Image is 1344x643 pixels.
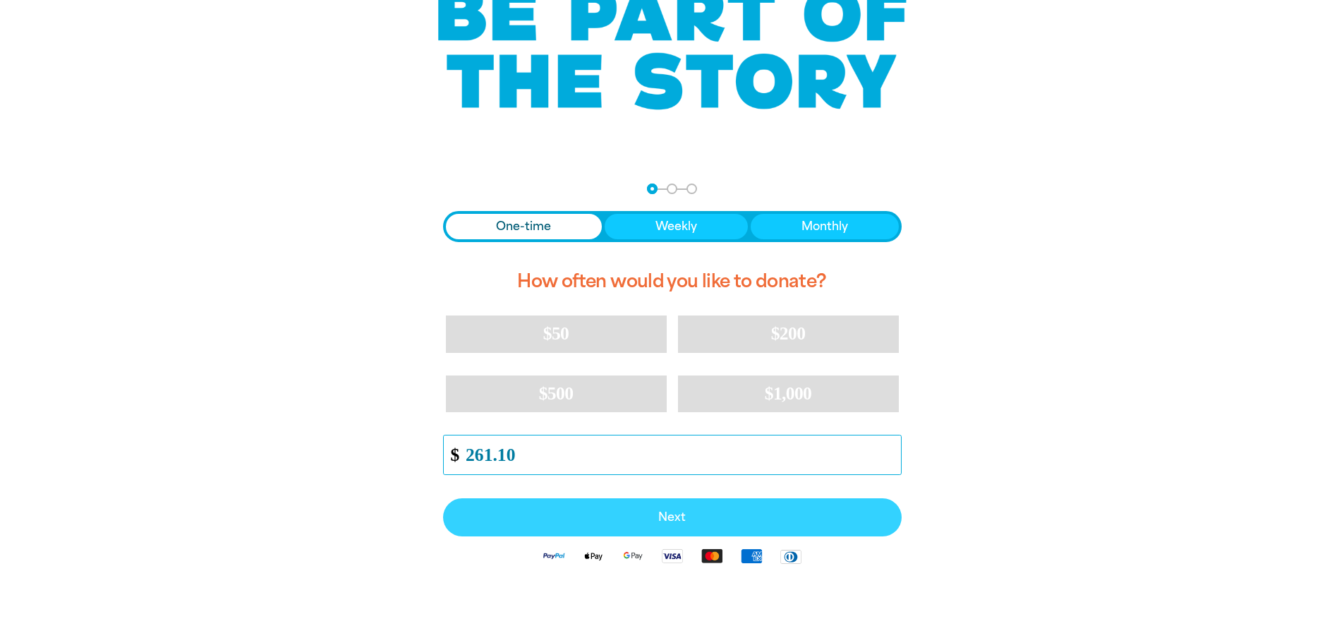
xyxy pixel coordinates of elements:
div: Available payment methods [443,536,902,575]
span: Weekly [655,218,697,235]
button: $1,000 [678,375,899,412]
button: $200 [678,316,899,352]
button: Navigate to step 1 of 3 to enter your donation amount [647,184,658,194]
span: Monthly [801,218,848,235]
img: Apple Pay logo [574,548,613,564]
span: $ [444,439,459,471]
img: American Express logo [732,548,771,564]
button: One-time [446,214,603,239]
input: Enter custom amount [456,435,900,474]
span: $1,000 [765,383,812,404]
button: Navigate to step 3 of 3 to enter your payment details [686,184,697,194]
span: $200 [771,323,806,344]
span: Next [459,512,886,523]
button: Monthly [751,214,899,239]
span: One-time [496,218,551,235]
div: Donation frequency [443,211,902,242]
button: Pay with Credit Card [443,498,902,536]
img: Google Pay logo [613,548,653,564]
button: $50 [446,316,667,352]
span: $50 [543,323,569,344]
h2: How often would you like to donate? [443,259,902,304]
img: Mastercard logo [692,548,732,564]
img: Paypal logo [534,548,574,564]
img: Visa logo [653,548,692,564]
button: Weekly [605,214,748,239]
button: $500 [446,375,667,412]
img: Diners Club logo [771,548,811,565]
button: Navigate to step 2 of 3 to enter your details [667,184,677,194]
span: $500 [539,383,574,404]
